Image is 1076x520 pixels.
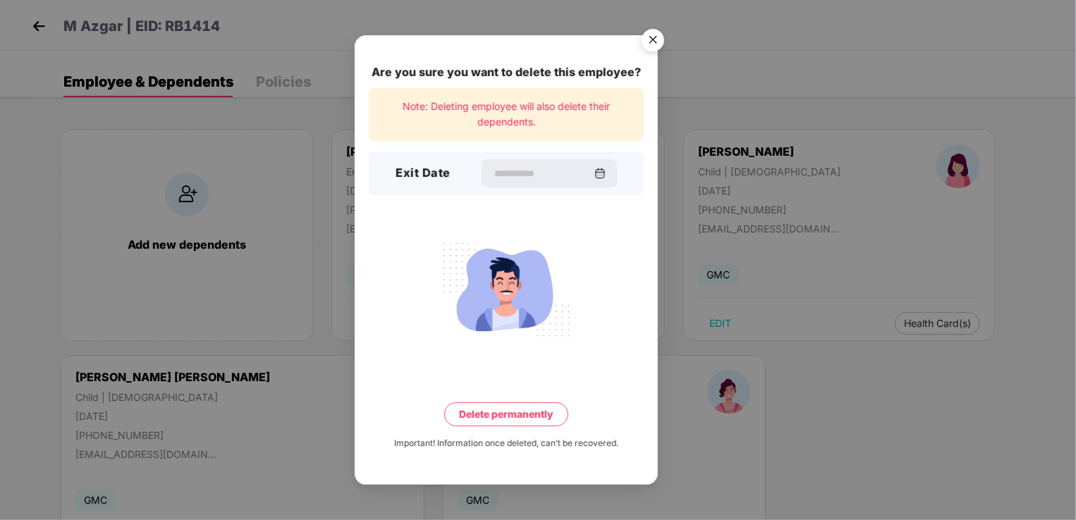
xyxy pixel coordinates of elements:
div: Are you sure you want to delete this employee? [369,63,644,81]
img: svg+xml;base64,PHN2ZyB4bWxucz0iaHR0cDovL3d3dy53My5vcmcvMjAwMC9zdmciIHdpZHRoPSIyMjQiIGhlaWdodD0iMT... [427,234,585,344]
img: svg+xml;base64,PHN2ZyBpZD0iQ2FsZW5kYXItMzJ4MzIiIHhtbG5zPSJodHRwOi8vd3d3LnczLm9yZy8yMDAwL3N2ZyIgd2... [594,168,606,179]
button: Delete permanently [444,402,568,426]
img: svg+xml;base64,PHN2ZyB4bWxucz0iaHR0cDovL3d3dy53My5vcmcvMjAwMC9zdmciIHdpZHRoPSI1NiIgaGVpZ2h0PSI1Ni... [633,22,673,61]
div: Important! Information once deleted, can’t be recovered. [394,436,618,450]
h3: Exit Date [396,164,451,182]
button: Close [633,22,671,60]
div: Note: Deleting employee will also delete their dependents. [369,88,644,141]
